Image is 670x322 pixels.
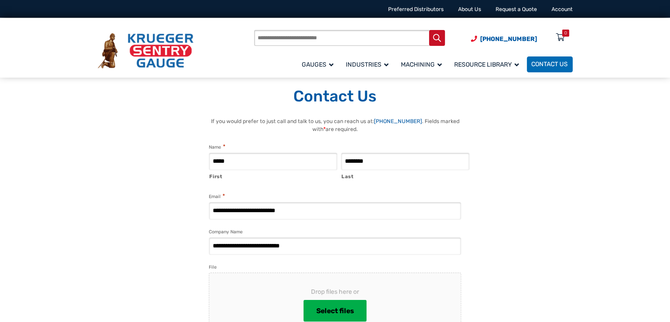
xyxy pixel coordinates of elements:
button: select files, file [304,300,366,322]
span: Drop files here or [223,287,447,296]
span: Industries [346,61,389,68]
span: Resource Library [454,61,519,68]
a: [PHONE_NUMBER] [374,118,422,124]
label: Last [341,171,470,180]
a: Phone Number (920) 434-8860 [471,34,537,44]
label: Company Name [209,228,243,236]
span: Gauges [302,61,333,68]
label: Email [209,192,225,201]
a: Account [552,6,573,12]
div: 0 [564,30,567,37]
span: Contact Us [531,61,568,68]
a: Gauges [297,55,341,73]
a: Contact Us [527,56,573,72]
span: Machining [401,61,442,68]
label: First [209,171,337,180]
a: About Us [458,6,481,12]
h1: Contact Us [98,87,573,106]
legend: Name [209,143,225,151]
a: Machining [396,55,450,73]
a: Industries [341,55,396,73]
img: Krueger Sentry Gauge [98,33,193,68]
label: File [209,263,217,271]
a: Preferred Distributors [388,6,444,12]
span: [PHONE_NUMBER] [480,35,537,43]
p: If you would prefer to just call and talk to us, you can reach us at: . Fields marked with are re... [200,117,470,134]
a: Resource Library [450,55,527,73]
a: Request a Quote [496,6,537,12]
